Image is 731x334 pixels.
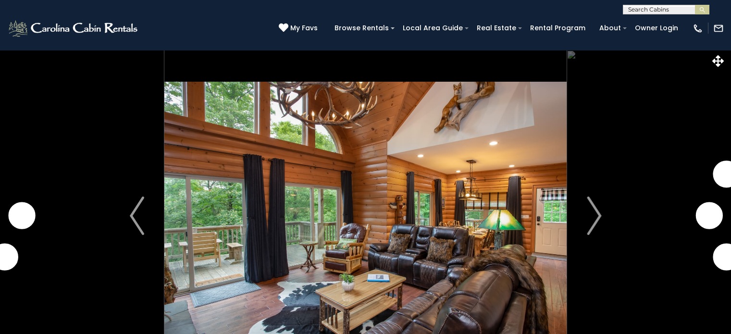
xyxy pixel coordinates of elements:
[7,19,140,38] img: White-1-2.png
[279,23,320,34] a: My Favs
[398,21,468,36] a: Local Area Guide
[130,197,144,235] img: arrow
[330,21,394,36] a: Browse Rentals
[290,23,318,33] span: My Favs
[693,23,703,34] img: phone-regular-white.png
[525,21,590,36] a: Rental Program
[595,21,626,36] a: About
[587,197,601,235] img: arrow
[472,21,521,36] a: Real Estate
[713,23,724,34] img: mail-regular-white.png
[630,21,683,36] a: Owner Login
